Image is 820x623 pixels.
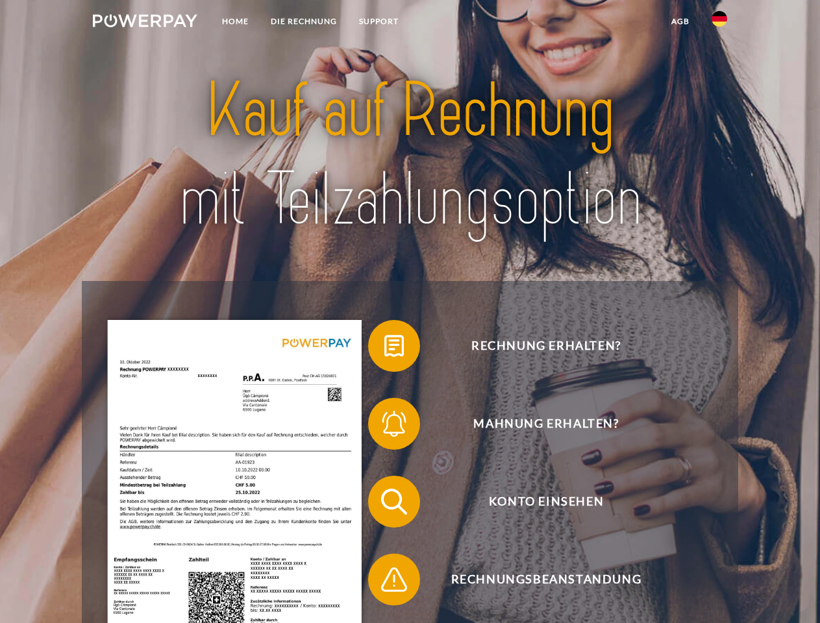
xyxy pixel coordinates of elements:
img: de [712,11,727,27]
button: Rechnungsbeanstandung [368,554,706,605]
a: Home [211,10,260,33]
span: Rechnung erhalten? [387,320,705,372]
img: qb_search.svg [378,485,410,518]
img: qb_warning.svg [378,563,410,596]
span: Mahnung erhalten? [387,398,705,450]
img: qb_bell.svg [378,408,410,440]
button: Rechnung erhalten? [368,320,706,372]
a: SUPPORT [348,10,410,33]
a: DIE RECHNUNG [260,10,348,33]
img: title-powerpay_de.svg [124,62,696,249]
span: Rechnungsbeanstandung [387,554,705,605]
iframe: Button to launch messaging window [768,571,810,613]
button: Konto einsehen [368,476,706,528]
button: Mahnung erhalten? [368,398,706,450]
a: agb [660,10,701,33]
img: qb_bill.svg [378,330,410,362]
img: logo-powerpay-white.svg [93,14,197,27]
span: Konto einsehen [387,476,705,528]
